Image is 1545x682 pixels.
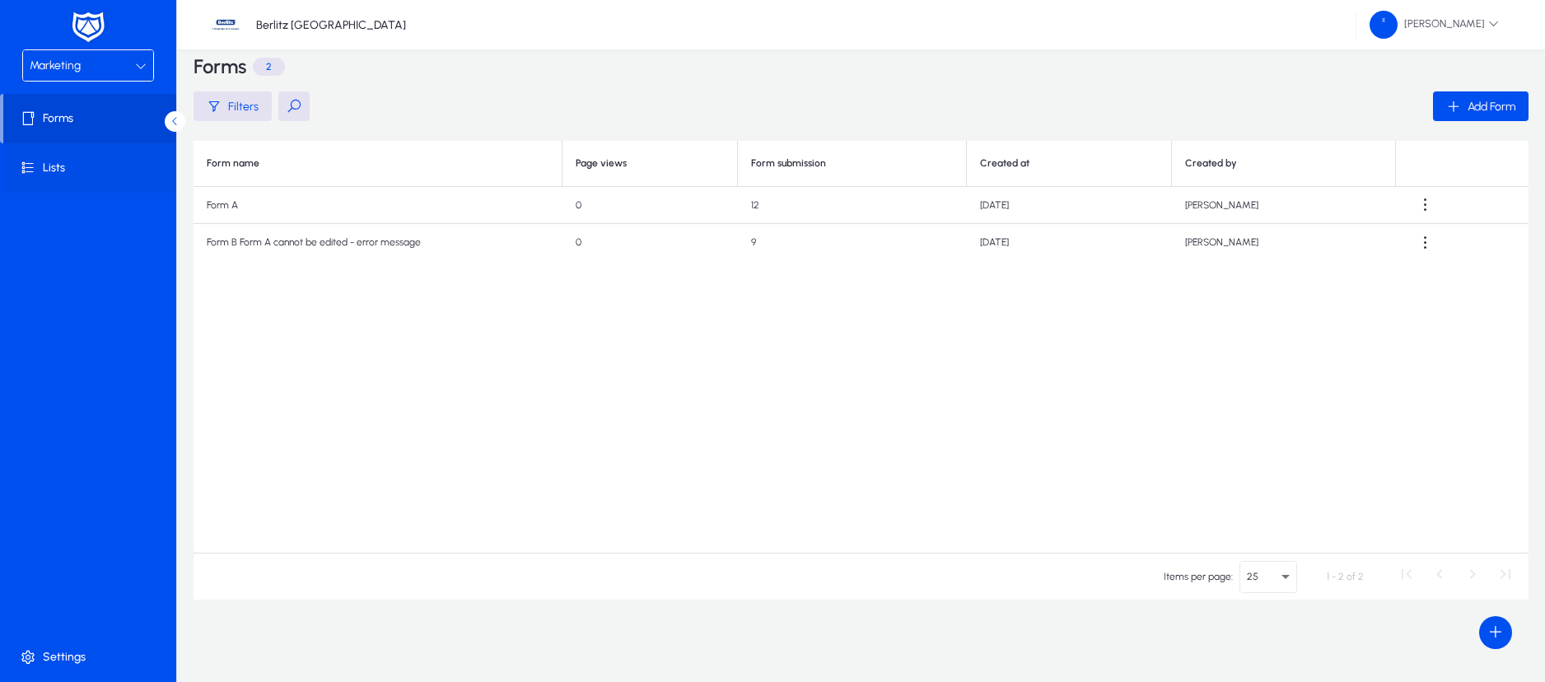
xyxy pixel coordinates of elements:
div: Items per page: [1164,568,1233,585]
span: Forms [3,110,176,127]
p: Berlitz [GEOGRAPHIC_DATA] [256,18,406,32]
span: Settings [3,649,180,666]
span: [PERSON_NAME] [1370,11,1499,39]
div: Form name [207,157,259,170]
div: Created at [980,157,1158,170]
button: Filters [194,91,272,121]
p: 2 [253,58,285,76]
td: Form B Form A cannot be edited - error message [194,224,562,261]
a: Lists [3,143,180,193]
span: Lists [3,160,180,176]
th: Form submission [738,141,967,187]
td: 0 [562,224,738,261]
span: 25 [1247,571,1258,582]
span: Filters [228,100,259,114]
img: tab_domain_overview_orange.svg [44,96,58,109]
div: Form name [207,157,548,170]
th: Page views [562,141,738,187]
span: Marketing [30,58,81,72]
td: [DATE] [967,224,1172,261]
td: [PERSON_NAME] [1172,224,1395,261]
button: Add Form [1433,91,1529,121]
th: Created by [1172,141,1395,187]
td: Form A [194,187,562,224]
td: [PERSON_NAME] [1172,187,1395,224]
a: Settings [3,633,180,682]
td: 9 [738,224,967,261]
mat-paginator: Select page [194,553,1529,600]
div: Domain: [DOMAIN_NAME] [43,43,181,56]
td: 0 [562,187,738,224]
div: Keywords by Traffic [182,97,278,108]
span: Add Form [1468,100,1515,114]
td: [DATE] [967,187,1172,224]
img: white-logo.png [68,10,109,44]
img: logo_orange.svg [26,26,40,40]
img: tab_keywords_by_traffic_grey.svg [164,96,177,109]
button: [PERSON_NAME] [1356,10,1512,40]
td: 12 [738,187,967,224]
div: Domain Overview [63,97,147,108]
h3: Forms [194,57,246,77]
div: 1 - 2 of 2 [1327,568,1364,585]
img: 58.png [1370,11,1398,39]
img: 37.jpg [210,9,241,40]
div: v 4.0.24 [46,26,81,40]
div: Created at [980,157,1029,170]
img: website_grey.svg [26,43,40,56]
